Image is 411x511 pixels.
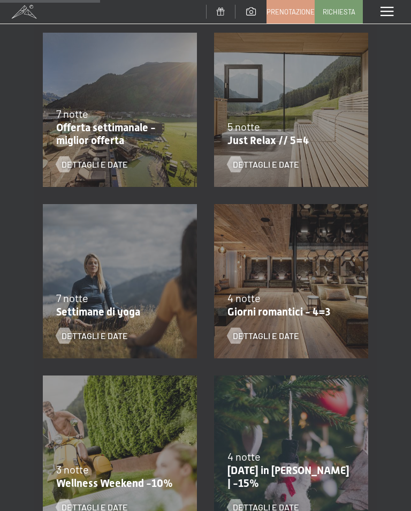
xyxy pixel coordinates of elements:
p: Settimane di yoga [56,305,178,318]
p: [DATE] in [PERSON_NAME] | -15% [227,464,349,490]
a: Dettagli e Date [227,159,299,170]
a: Dettagli e Date [56,159,128,170]
span: Dettagli e Date [233,159,299,170]
span: 3 notte [56,463,89,476]
span: 7 notte [56,291,88,304]
span: 4 notte [227,291,261,304]
a: Prenotazione [267,1,314,23]
p: Giorni romantici - 4=3 [227,305,349,318]
a: Richiesta [315,1,362,23]
a: Dettagli e Date [227,330,299,342]
a: Dettagli e Date [56,330,128,342]
p: Offerta settimanale - miglior offerta [56,121,178,147]
span: Dettagli e Date [62,159,128,170]
span: Dettagli e Date [233,330,299,342]
span: Richiesta [323,7,355,17]
span: 7 notte [56,107,88,120]
span: 4 notte [227,450,261,463]
p: Just Relax // 5=4 [227,134,349,147]
span: Prenotazione [267,7,315,17]
span: Dettagli e Date [62,330,128,342]
p: Wellness Weekend -10% [56,477,178,490]
span: 5 notte [227,120,260,133]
